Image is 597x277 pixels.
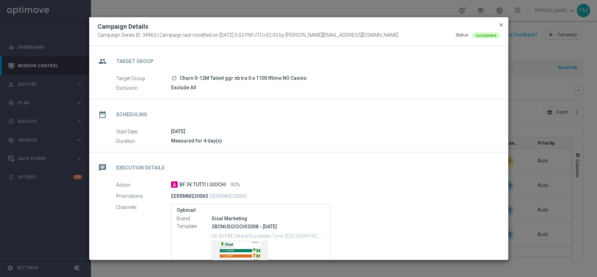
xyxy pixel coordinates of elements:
colored-tag: Completed [472,32,500,38]
label: Channels [116,204,171,210]
label: Start Date [116,129,171,135]
h2: Execution Details [116,165,165,171]
i: message [96,161,109,174]
p: 06:30 PM Central European Time ([GEOGRAPHIC_DATA]) (UTC +02:00) [212,232,325,239]
div: Measured for 4 day(s) [171,137,495,144]
span: A [171,181,178,188]
label: Promotions [116,193,171,199]
i: date_range [96,108,109,121]
i: launch [171,75,177,81]
label: Duration [116,138,171,144]
h2: Target Group [116,58,154,65]
span: 90% [230,182,240,188]
label: Target Group [116,75,171,82]
div: [DATE] [171,128,495,135]
p: EERRMM230065 [210,193,247,199]
label: Exclusion [116,85,171,91]
span: BF 3€ TUTTI I GIOCHI [179,182,226,188]
span: Churn 0-12M Talent ggr nb tra 0 e 1100 lftime NO Casino [180,75,307,82]
label: Brand [177,216,212,222]
p: EERRMM230065 [171,193,208,199]
label: Template [177,223,212,230]
span: close [498,22,504,28]
div: Sisal Marketing [212,215,325,222]
div: Exclude All [171,84,495,91]
label: Action [116,182,171,188]
a: launch [171,75,177,82]
label: Optimail [177,207,325,213]
h2: Scheduling [116,111,147,118]
p: 3BONUSGIOCHI2008 - [DATE] [212,223,325,230]
h2: Campaign Details [98,22,148,31]
span: Campaign Series ID: 34963 | Campaign last modified on [DATE] 5:02 PM UTC+02:00 by [PERSON_NAME][E... [98,32,398,39]
div: Status: [456,32,469,39]
i: group [96,55,109,68]
span: Completed [476,33,496,38]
